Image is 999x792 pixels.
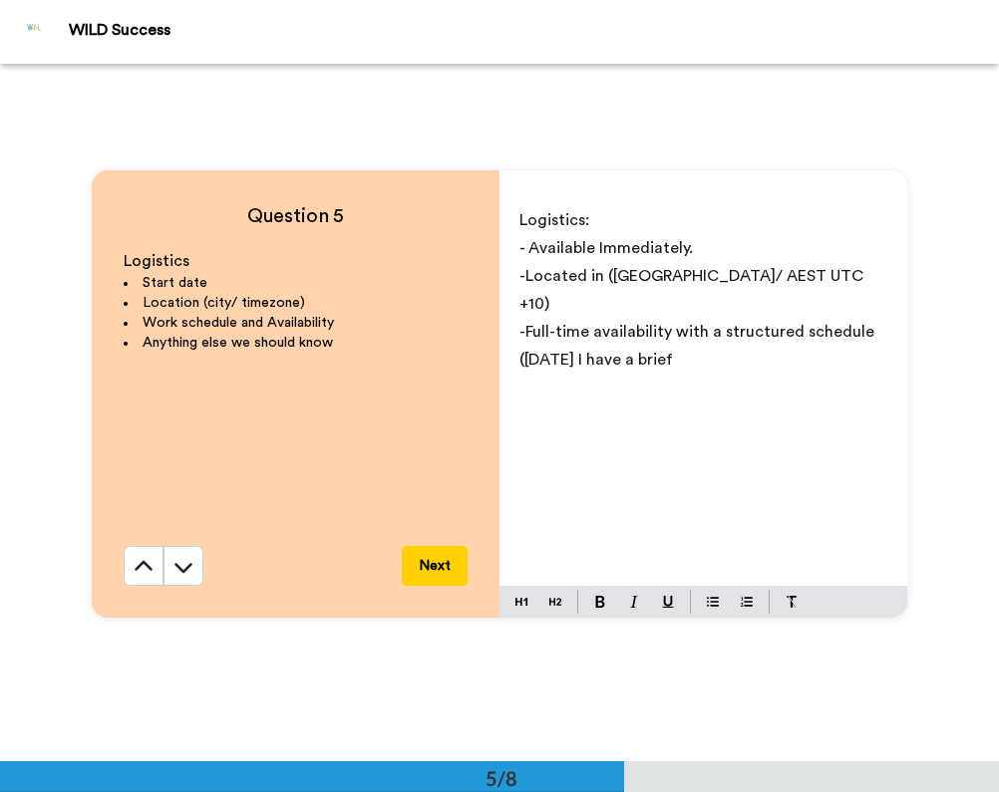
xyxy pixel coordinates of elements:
span: -Located in ([GEOGRAPHIC_DATA]/ AEST UTC +10) [519,268,867,312]
h4: Question 5 [124,202,468,230]
span: Work schedule and Availability [143,316,334,330]
img: clear-format.svg [786,596,798,608]
span: Logistics [124,253,189,269]
div: WILD Success [69,21,998,40]
img: heading-two-block.svg [549,594,561,610]
span: Start date [143,276,207,290]
img: bulleted-block.svg [707,594,719,610]
img: heading-one-block.svg [515,594,527,610]
img: italic-mark.svg [630,596,638,608]
span: - Available Immediately. [519,240,693,256]
span: Logistics: [519,212,589,228]
button: Next [402,546,468,586]
span: Anything else we should know [143,336,333,350]
img: Profile Image [11,8,59,56]
img: numbered-block.svg [741,594,753,610]
img: bold-mark.svg [595,596,605,608]
img: underline-mark.svg [662,596,674,608]
span: ([DATE] I have a brief [519,352,673,368]
span: Location (city/ timezone) [143,296,305,310]
span: -Full-time availability with a structured schedule [519,324,874,340]
div: 5/8 [454,764,549,792]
